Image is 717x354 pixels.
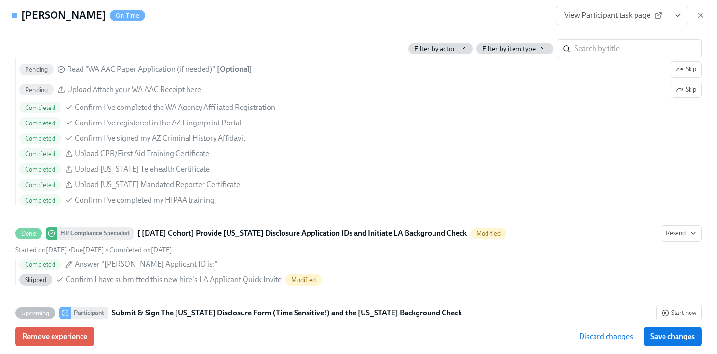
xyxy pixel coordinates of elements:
[19,66,54,73] span: Pending
[285,276,322,284] span: Modified
[564,11,660,20] span: View Participant task page
[15,327,94,346] button: Remove experience
[19,86,54,94] span: Pending
[19,120,61,127] span: Completed
[71,307,108,319] div: Participant
[668,6,688,25] button: View task page
[476,43,553,54] button: Filter by item type
[471,230,507,237] span: Modified
[661,225,702,242] button: DoneHR Compliance Specialist[ [DATE] Cohort] Provide [US_STATE] Disclosure Application IDs and In...
[71,246,104,254] span: Thursday, September 4th 2025, 10:00 am
[67,84,201,95] span: Upload Attach your WA AAC Receipt here
[57,227,134,240] div: HR Compliance Specialist
[15,246,67,254] span: Tuesday, September 2nd 2025, 10:01 am
[556,6,668,25] a: View Participant task page
[75,259,217,270] span: Answer "[PERSON_NAME] Applicant ID is:"
[19,261,61,268] span: Completed
[414,44,455,54] span: Filter by actor
[579,332,633,341] span: Discard changes
[19,276,52,284] span: Skipped
[572,327,640,346] button: Discard changes
[482,44,536,54] span: Filter by item type
[75,149,209,159] span: Upload CPR/First Aid Training Certificate
[22,332,87,341] span: Remove experience
[19,135,61,142] span: Completed
[15,230,42,237] span: Done
[15,245,172,255] div: • •
[19,150,61,158] span: Completed
[662,308,696,318] span: Start now
[650,332,695,341] span: Save changes
[112,307,462,319] strong: Submit & Sign The [US_STATE] Disclosure Form (Time Sensitive!) and the [US_STATE] Background Check
[671,82,702,98] button: To DoParticipantWeek One: Essential Compliance TasksResendSkipStarted on[DATE] •Due[DATE] Complet...
[19,197,61,204] span: Completed
[75,133,245,144] span: Confirm I've signed my AZ Criminal History Affidavit
[75,164,210,175] span: Upload [US_STATE] Telehealth Certificate
[21,8,106,23] h4: [PERSON_NAME]
[656,305,702,321] button: UpcomingParticipantSubmit & Sign The [US_STATE] Disclosure Form (Time Sensitive!) and the [US_STA...
[644,327,702,346] button: Save changes
[671,61,702,78] button: To DoParticipantWeek One: Essential Compliance TasksResendSkipStarted on[DATE] •Due[DATE] Complet...
[75,118,242,128] span: Confirm I've registered in the AZ Fingerprint Portal
[66,274,282,285] span: Confirm I have submitted this new hire's LA Applicant Quick Invite
[19,166,61,173] span: Completed
[75,195,217,205] span: Confirm I've completed my HIPAA training!
[15,310,55,317] span: Upcoming
[109,246,172,254] span: Thursday, September 4th 2025, 10:00 am
[67,64,215,75] span: Read "WA AAC Paper Application (if needed)"
[75,102,275,113] span: Confirm I've completed the WA Agency Affiliated Registration
[19,181,61,189] span: Completed
[666,229,696,238] span: Resend
[574,39,702,58] input: Search by title
[110,12,145,19] span: On Time
[75,179,240,190] span: Upload [US_STATE] Mandated Reporter Certificate
[19,104,61,111] span: Completed
[676,85,696,95] span: Skip
[137,228,467,239] strong: [ [DATE] Cohort] Provide [US_STATE] Disclosure Application IDs and Initiate LA Background Check
[676,65,696,74] span: Skip
[408,43,473,54] button: Filter by actor
[217,64,252,75] div: [ Optional ]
